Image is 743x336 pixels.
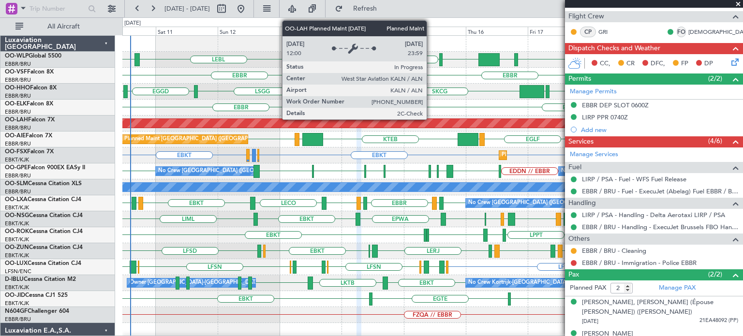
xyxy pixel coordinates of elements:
[5,292,25,298] span: OO-JID
[5,53,61,59] a: OO-WLPGlobal 5500
[5,101,27,107] span: OO-ELK
[568,234,590,245] span: Others
[5,69,54,75] a: OO-VSFFalcon 8X
[5,252,29,259] a: EBKT/KJK
[5,220,29,227] a: EBKT/KJK
[580,27,596,37] div: CP
[218,27,280,35] div: Sun 12
[164,4,210,13] span: [DATE] - [DATE]
[124,19,141,28] div: [DATE]
[582,101,649,109] div: EBBR DEP SLOT 0600Z
[5,85,30,91] span: OO-HHO
[124,132,277,146] div: Planned Maint [GEOGRAPHIC_DATA] ([GEOGRAPHIC_DATA])
[5,165,85,171] a: OO-GPEFalcon 900EX EASy II
[5,316,31,323] a: EBBR/BRU
[362,100,524,115] div: No Crew [GEOGRAPHIC_DATA] ([GEOGRAPHIC_DATA] National)
[561,164,723,178] div: No Crew [GEOGRAPHIC_DATA] ([GEOGRAPHIC_DATA] National)
[158,164,320,178] div: No Crew [GEOGRAPHIC_DATA] ([GEOGRAPHIC_DATA] National)
[708,269,722,279] span: (2/2)
[5,261,28,266] span: OO-LUX
[582,223,738,231] a: EBBR / BRU - Handling - ExecuJet Brussels FBO Handling Abelag
[568,162,581,173] span: Fuel
[598,28,620,36] a: GRI
[5,108,31,116] a: EBBR/BRU
[582,187,738,195] a: EBBR / BRU - Fuel - ExecuJet (Abelag) Fuel EBBR / BRU
[5,245,29,250] span: OO-ZUN
[570,283,606,293] label: Planned PAX
[5,213,29,219] span: OO-NSG
[5,197,28,203] span: OO-LXA
[5,172,31,179] a: EBBR/BRU
[600,59,610,69] span: CC,
[5,245,83,250] a: OO-ZUNCessna Citation CJ4
[5,124,31,131] a: EBBR/BRU
[568,43,660,54] span: Dispatch Checks and Weather
[582,113,628,121] div: LIRP PPR 0740Z
[5,277,24,282] span: D-IBLU
[502,148,614,162] div: Planned Maint Kortrijk-[GEOGRAPHIC_DATA]
[5,229,83,234] a: OO-ROKCessna Citation CJ4
[5,284,29,291] a: EBKT/KJK
[5,60,31,68] a: EBBR/BRU
[156,27,218,35] div: Sat 11
[5,229,29,234] span: OO-ROK
[582,175,686,183] a: LIRP / PSA - Fuel - WFS Fuel Release
[5,101,53,107] a: OO-ELKFalcon 8X
[582,298,738,317] div: [PERSON_NAME], [PERSON_NAME] (Épouse [PERSON_NAME]) ([PERSON_NAME])
[5,76,31,84] a: EBBR/BRU
[568,73,591,85] span: Permits
[5,69,27,75] span: OO-VSF
[582,259,697,267] a: EBBR / BRU - Immigration - Police EBBR
[5,204,29,211] a: EBKT/KJK
[568,136,594,147] span: Services
[5,149,27,155] span: OO-FSX
[704,59,713,69] span: DP
[5,300,29,307] a: EBKT/KJK
[5,213,83,219] a: OO-NSGCessna Citation CJ4
[699,317,738,325] span: 21EA48092 (PP)
[582,318,598,325] span: [DATE]
[5,140,31,147] a: EBBR/BRU
[568,198,596,209] span: Handling
[5,188,31,195] a: EBBR/BRU
[5,268,31,275] a: LFSN/ENC
[626,59,635,69] span: CR
[5,236,29,243] a: EBKT/KJK
[5,308,28,314] span: N604GF
[5,181,28,187] span: OO-SLM
[5,149,54,155] a: OO-FSXFalcon 7X
[5,156,29,163] a: EBKT/KJK
[568,11,604,22] span: Flight Crew
[708,73,722,84] span: (2/2)
[659,283,696,293] a: Manage PAX
[130,276,260,290] div: Owner [GEOGRAPHIC_DATA]-[GEOGRAPHIC_DATA]
[570,150,618,160] a: Manage Services
[11,19,105,34] button: All Aircraft
[681,59,688,69] span: FP
[5,261,81,266] a: OO-LUXCessna Citation CJ4
[5,53,29,59] span: OO-WLP
[330,1,388,16] button: Refresh
[5,308,69,314] a: N604GFChallenger 604
[651,59,665,69] span: DFC,
[677,27,686,37] div: FO
[404,27,466,35] div: Wed 15
[5,181,82,187] a: OO-SLMCessna Citation XLS
[582,247,646,255] a: EBBR / BRU - Cleaning
[5,92,31,100] a: EBBR/BRU
[5,292,68,298] a: OO-JIDCessna CJ1 525
[5,133,52,139] a: OO-AIEFalcon 7X
[5,117,55,123] a: OO-LAHFalcon 7X
[5,117,28,123] span: OO-LAH
[93,27,155,35] div: Fri 10
[5,277,76,282] a: D-IBLUCessna Citation M2
[468,196,630,210] div: No Crew [GEOGRAPHIC_DATA] ([GEOGRAPHIC_DATA] National)
[570,87,617,97] a: Manage Permits
[5,85,57,91] a: OO-HHOFalcon 8X
[708,136,722,146] span: (4/6)
[25,23,102,30] span: All Aircraft
[280,27,342,35] div: Mon 13
[466,27,528,35] div: Thu 16
[5,165,28,171] span: OO-GPE
[342,27,403,35] div: Tue 14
